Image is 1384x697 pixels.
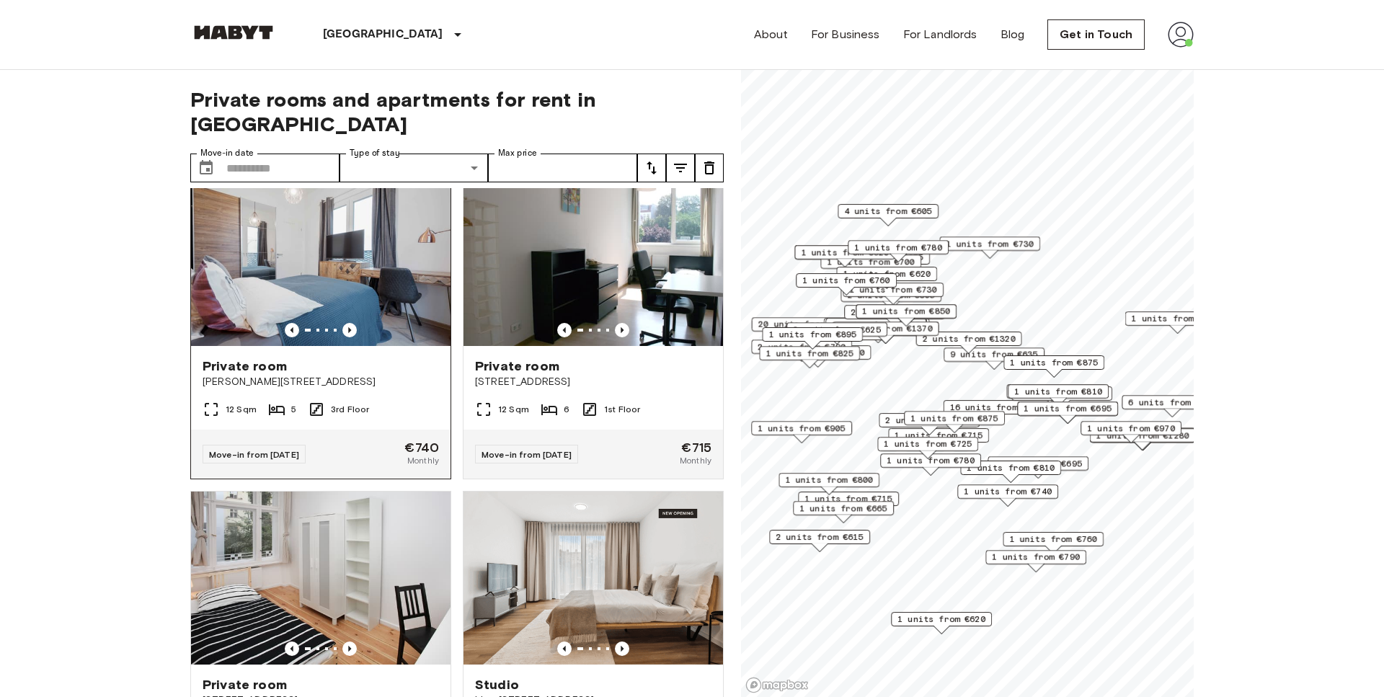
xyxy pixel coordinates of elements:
span: 6 units from €645 [1128,396,1216,409]
span: 1 units from €1280 [1096,429,1189,442]
span: 1 units from €875 [1010,356,1098,369]
span: 6 [564,403,569,416]
div: Map marker [762,327,863,350]
span: 1 units from €695 [1024,402,1112,415]
span: Private rooms and apartments for rent in [GEOGRAPHIC_DATA] [190,87,724,136]
span: 12 Sqm [498,403,529,416]
div: Map marker [944,347,1044,370]
div: Map marker [836,267,937,289]
div: Map marker [985,550,1086,572]
span: 9 units from €635 [950,348,1038,361]
span: Move-in from [DATE] [482,449,572,460]
span: 1 units from €730 [849,283,937,296]
div: Map marker [916,332,1022,354]
div: Map marker [796,273,897,296]
div: Map marker [904,411,1005,433]
span: 1 units from €715 [895,429,982,442]
span: 1 units from €875 [910,412,998,425]
span: 1 units from €730 [946,237,1034,250]
div: Map marker [751,421,852,443]
div: Map marker [957,484,1058,507]
button: Previous image [615,323,629,337]
div: Map marker [752,317,858,339]
div: Map marker [1081,421,1181,443]
div: Map marker [1003,355,1104,378]
span: 2 units from €1320 [923,332,1016,345]
span: 3rd Floor [331,403,369,416]
span: 1 units from €1100 [1132,312,1225,325]
span: [PERSON_NAME][STREET_ADDRESS] [203,375,439,389]
span: 1 units from €810 [967,461,1055,474]
span: 1 units from €780 [887,454,975,467]
div: Map marker [840,288,941,310]
div: Map marker [833,321,939,344]
span: 20 units from €655 [758,318,851,331]
div: Map marker [856,304,957,327]
span: 1 units from €895 [768,328,856,341]
span: 2 units from €695 [994,457,1082,470]
div: Map marker [1003,532,1104,554]
span: 1 units from €1370 [840,322,933,335]
div: Map marker [939,236,1040,259]
img: Marketing picture of unit DE-01-491-304-001 [463,492,723,665]
a: Marketing picture of unit DE-01-041-02MPrevious imagePrevious imagePrivate room[STREET_ADDRESS]12... [463,172,724,479]
div: Map marker [769,530,870,552]
div: Map marker [794,245,895,267]
span: 5 [291,403,296,416]
div: Map marker [751,339,852,362]
span: 1 units from €740 [964,485,1052,498]
button: Previous image [342,323,357,337]
div: Map marker [825,318,926,340]
img: Habyt [190,25,277,40]
div: Map marker [1008,384,1109,407]
a: For Business [811,26,880,43]
a: Get in Touch [1047,19,1145,50]
span: Private room [475,358,559,375]
span: €740 [404,441,439,454]
span: 2 units from €655 [851,306,939,319]
div: Map marker [877,437,978,459]
img: avatar [1168,22,1194,48]
span: €715 [681,441,711,454]
span: Studio [475,676,519,693]
div: Map marker [944,400,1050,422]
span: 1 units from €1200 [772,346,865,359]
a: Blog [1001,26,1025,43]
img: Marketing picture of unit DE-01-232-03M [191,492,451,665]
span: 1 units from €620 [897,613,985,626]
span: 1 units from €825 [766,347,853,360]
button: Previous image [615,641,629,656]
span: 2 units from €865 [885,414,973,427]
button: tune [637,154,666,182]
div: Map marker [786,322,887,345]
span: 1 units from €760 [1009,533,1097,546]
div: Map marker [891,612,992,634]
span: 2 units from €615 [776,530,864,543]
span: 1 units from €790 [992,551,1080,564]
span: 1 units from €850 [862,305,950,318]
span: 1 units from €665 [799,502,887,515]
div: Map marker [1017,401,1118,424]
label: Type of stay [350,147,400,159]
a: Mapbox logo [745,677,809,693]
button: Previous image [342,641,357,656]
div: Map marker [793,501,894,523]
span: 1 units from €715 [804,492,892,505]
span: 4 units from €605 [844,205,932,218]
label: Max price [498,147,537,159]
p: [GEOGRAPHIC_DATA] [323,26,443,43]
button: Previous image [285,641,299,656]
span: 1 units from €800 [785,474,873,487]
div: Map marker [778,473,879,495]
span: 1st Floor [604,403,640,416]
button: Previous image [557,641,572,656]
label: Move-in date [200,147,254,159]
span: Private room [203,676,287,693]
div: Map marker [844,305,945,327]
button: Previous image [557,323,572,337]
div: Map marker [960,461,1061,483]
div: Map marker [759,346,860,368]
a: For Landlords [903,26,977,43]
a: About [754,26,788,43]
span: 1 units from €725 [884,438,972,450]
